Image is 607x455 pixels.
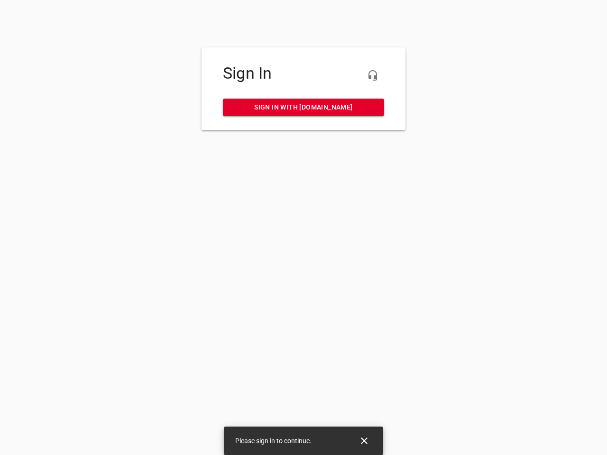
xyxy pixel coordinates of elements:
[235,437,312,445] span: Please sign in to continue.
[223,64,384,83] h4: Sign In
[230,101,377,113] span: Sign in with [DOMAIN_NAME]
[353,429,376,452] button: Close
[223,99,384,116] a: Sign in with [DOMAIN_NAME]
[361,64,384,87] button: Live Chat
